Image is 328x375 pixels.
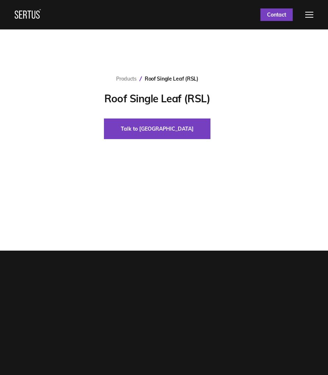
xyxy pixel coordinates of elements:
[116,75,137,82] a: Products
[260,8,293,21] a: Contact
[291,340,328,375] iframe: Chat Widget
[104,89,210,108] h1: Roof Single Leaf (RSL)
[104,118,210,139] button: Talk to [GEOGRAPHIC_DATA]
